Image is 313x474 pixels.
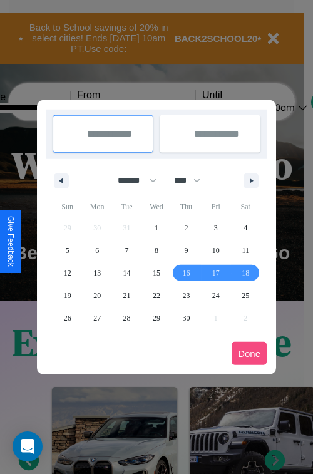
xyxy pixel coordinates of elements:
button: 6 [82,239,111,262]
span: 1 [155,217,158,239]
span: Fri [201,197,230,217]
span: 9 [184,239,188,262]
button: 15 [141,262,171,284]
span: 19 [64,284,71,307]
button: 5 [53,239,82,262]
button: 14 [112,262,141,284]
span: Mon [82,197,111,217]
button: 18 [231,262,260,284]
span: 7 [125,239,129,262]
span: 5 [66,239,69,262]
button: 17 [201,262,230,284]
span: 26 [64,307,71,329]
span: 6 [95,239,99,262]
button: 12 [53,262,82,284]
button: 11 [231,239,260,262]
button: 16 [172,262,201,284]
span: 16 [182,262,190,284]
span: 21 [123,284,131,307]
span: 30 [182,307,190,329]
span: 25 [242,284,249,307]
span: 10 [212,239,220,262]
button: 9 [172,239,201,262]
span: 15 [153,262,160,284]
button: 8 [141,239,171,262]
button: 23 [172,284,201,307]
button: 29 [141,307,171,329]
span: 13 [93,262,101,284]
button: 20 [82,284,111,307]
span: Wed [141,197,171,217]
button: 13 [82,262,111,284]
span: 28 [123,307,131,329]
span: 8 [155,239,158,262]
span: 22 [153,284,160,307]
span: Sat [231,197,260,217]
button: 21 [112,284,141,307]
span: 27 [93,307,101,329]
span: 20 [93,284,101,307]
span: 23 [182,284,190,307]
span: 4 [244,217,247,239]
span: 17 [212,262,220,284]
span: 14 [123,262,131,284]
button: Done [232,342,267,365]
button: 27 [82,307,111,329]
button: 1 [141,217,171,239]
span: 18 [242,262,249,284]
button: 7 [112,239,141,262]
button: 30 [172,307,201,329]
span: 3 [214,217,218,239]
button: 2 [172,217,201,239]
span: 11 [242,239,249,262]
span: Thu [172,197,201,217]
span: 29 [153,307,160,329]
div: Give Feedback [6,216,15,267]
span: 12 [64,262,71,284]
button: 26 [53,307,82,329]
span: 24 [212,284,220,307]
button: 10 [201,239,230,262]
span: Tue [112,197,141,217]
button: 24 [201,284,230,307]
button: 28 [112,307,141,329]
button: 19 [53,284,82,307]
span: 2 [184,217,188,239]
button: 4 [231,217,260,239]
button: 3 [201,217,230,239]
div: Open Intercom Messenger [13,431,43,461]
button: 25 [231,284,260,307]
span: Sun [53,197,82,217]
button: 22 [141,284,171,307]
